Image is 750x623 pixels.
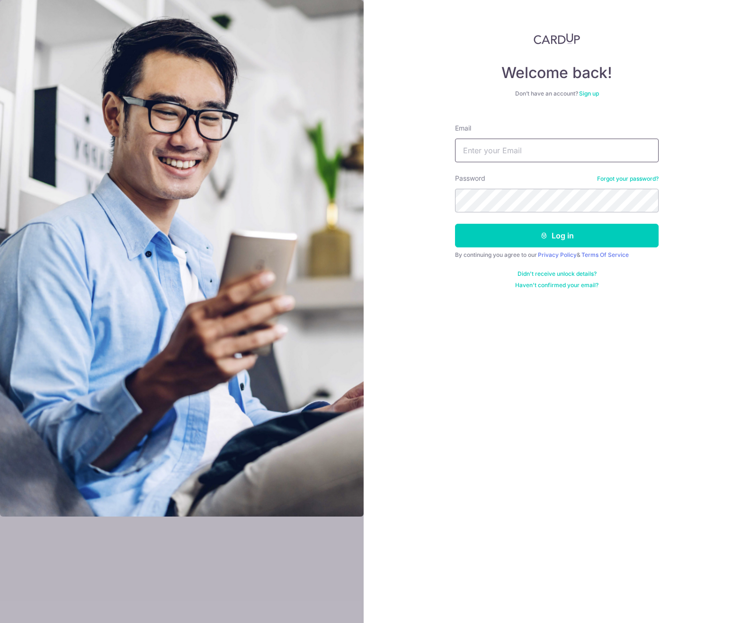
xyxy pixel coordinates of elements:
[581,251,629,258] a: Terms Of Service
[534,33,580,44] img: CardUp Logo
[538,251,577,258] a: Privacy Policy
[518,270,597,278] a: Didn't receive unlock details?
[455,174,485,183] label: Password
[455,63,659,82] h4: Welcome back!
[455,224,659,247] button: Log in
[579,90,599,97] a: Sign up
[455,251,659,259] div: By continuing you agree to our &
[515,281,598,289] a: Haven't confirmed your email?
[455,139,659,162] input: Enter your Email
[597,175,659,183] a: Forgot your password?
[455,90,659,97] div: Don’t have an account?
[455,123,471,133] label: Email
